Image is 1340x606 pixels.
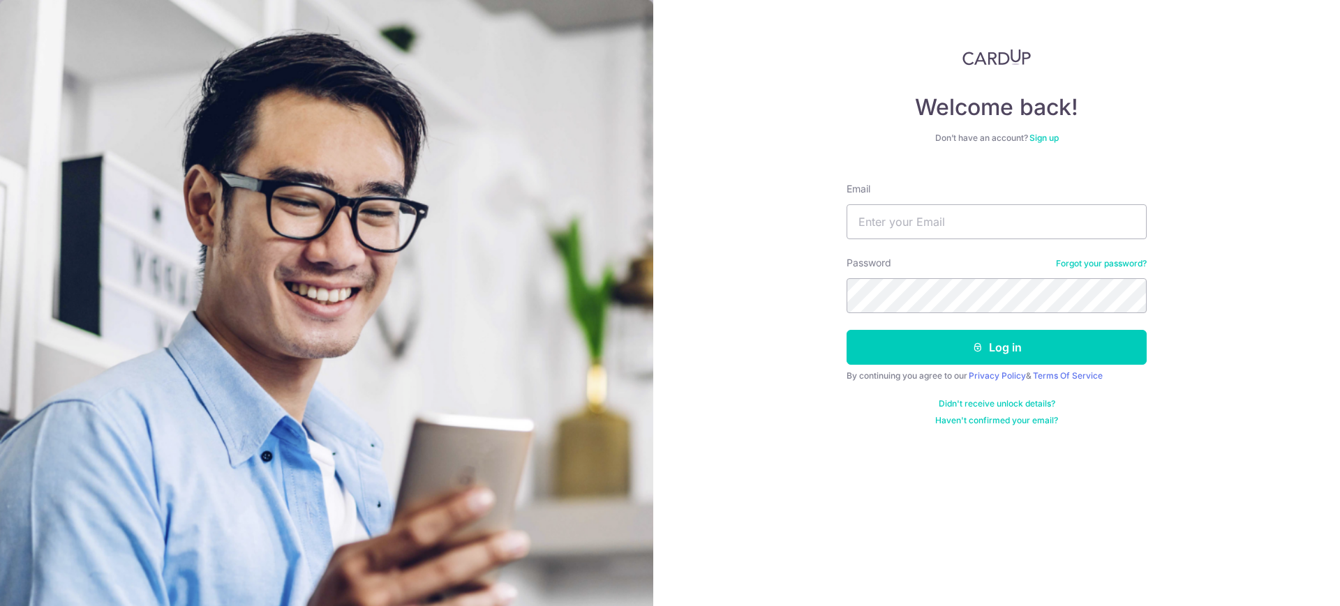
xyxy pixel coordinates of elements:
a: Sign up [1029,132,1059,143]
div: By continuing you agree to our & [847,370,1147,381]
a: Terms Of Service [1033,370,1103,381]
div: Don’t have an account? [847,132,1147,144]
a: Haven't confirmed your email? [935,415,1058,426]
input: Enter your Email [847,204,1147,239]
a: Forgot your password? [1056,258,1147,269]
label: Email [847,182,870,196]
h4: Welcome back! [847,93,1147,121]
button: Log in [847,330,1147,365]
img: CardUp Logo [962,49,1031,66]
label: Password [847,256,891,270]
a: Privacy Policy [969,370,1026,381]
a: Didn't receive unlock details? [939,398,1055,409]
